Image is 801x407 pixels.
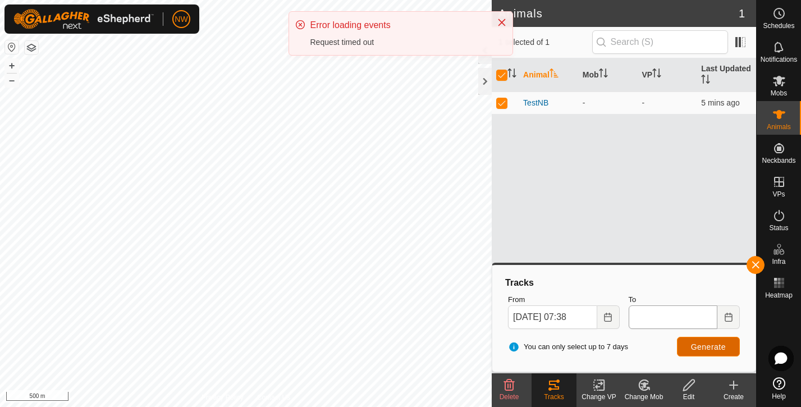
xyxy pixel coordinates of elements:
[494,15,510,30] button: Close
[583,97,633,109] div: -
[508,294,619,305] label: From
[767,124,791,130] span: Animals
[762,157,795,164] span: Neckbands
[498,7,739,20] h2: Animals
[175,13,187,25] span: NW
[772,191,785,198] span: VPs
[576,392,621,402] div: Change VP
[597,305,620,329] button: Choose Date
[578,58,638,92] th: Mob
[599,70,608,79] p-sorticon: Activate to sort
[550,70,559,79] p-sorticon: Activate to sort
[498,36,592,48] span: 1 selected of 1
[711,392,756,402] div: Create
[25,41,38,54] button: Map Layers
[772,258,785,265] span: Infra
[763,22,794,29] span: Schedules
[523,97,548,109] span: TestNB
[757,373,801,404] a: Help
[310,36,486,48] div: Request timed out
[701,98,739,107] span: 22 Aug 2025, 3:31 pm
[769,225,788,231] span: Status
[772,393,786,400] span: Help
[765,292,793,299] span: Heatmap
[519,58,578,92] th: Animal
[629,294,740,305] label: To
[691,342,726,351] span: Generate
[652,70,661,79] p-sorticon: Activate to sort
[771,90,787,97] span: Mobs
[666,392,711,402] div: Edit
[507,70,516,79] p-sorticon: Activate to sort
[592,30,728,54] input: Search (S)
[5,40,19,54] button: Reset Map
[508,341,628,353] span: You can only select up to 7 days
[5,74,19,87] button: –
[500,393,519,401] span: Delete
[642,98,645,107] app-display-virtual-paddock-transition: -
[621,392,666,402] div: Change Mob
[701,76,710,85] p-sorticon: Activate to sort
[257,392,290,403] a: Contact Us
[202,392,244,403] a: Privacy Policy
[697,58,756,92] th: Last Updated
[717,305,740,329] button: Choose Date
[13,9,154,29] img: Gallagher Logo
[739,5,745,22] span: 1
[761,56,797,63] span: Notifications
[310,19,486,32] div: Error loading events
[677,337,740,356] button: Generate
[532,392,576,402] div: Tracks
[638,58,697,92] th: VP
[504,276,744,290] div: Tracks
[5,59,19,72] button: +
